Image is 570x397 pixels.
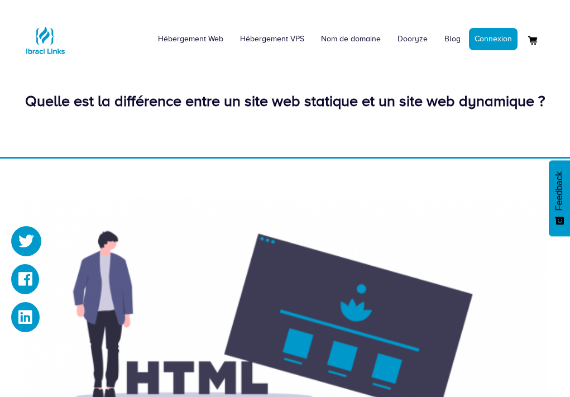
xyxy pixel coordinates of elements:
a: Hébergement VPS [232,22,313,56]
a: Logo Ibraci Links [23,8,68,63]
a: Dooryze [389,22,436,56]
span: Feedback [554,171,564,211]
div: Quelle est la différence entre un site web statique et un site web dynamique ? [23,90,548,112]
a: Hébergement Web [150,22,232,56]
button: Feedback - Afficher l’enquête [549,160,570,236]
img: Logo Ibraci Links [23,18,68,63]
a: Blog [436,22,469,56]
a: Nom de domaine [313,22,389,56]
a: Connexion [469,28,518,50]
